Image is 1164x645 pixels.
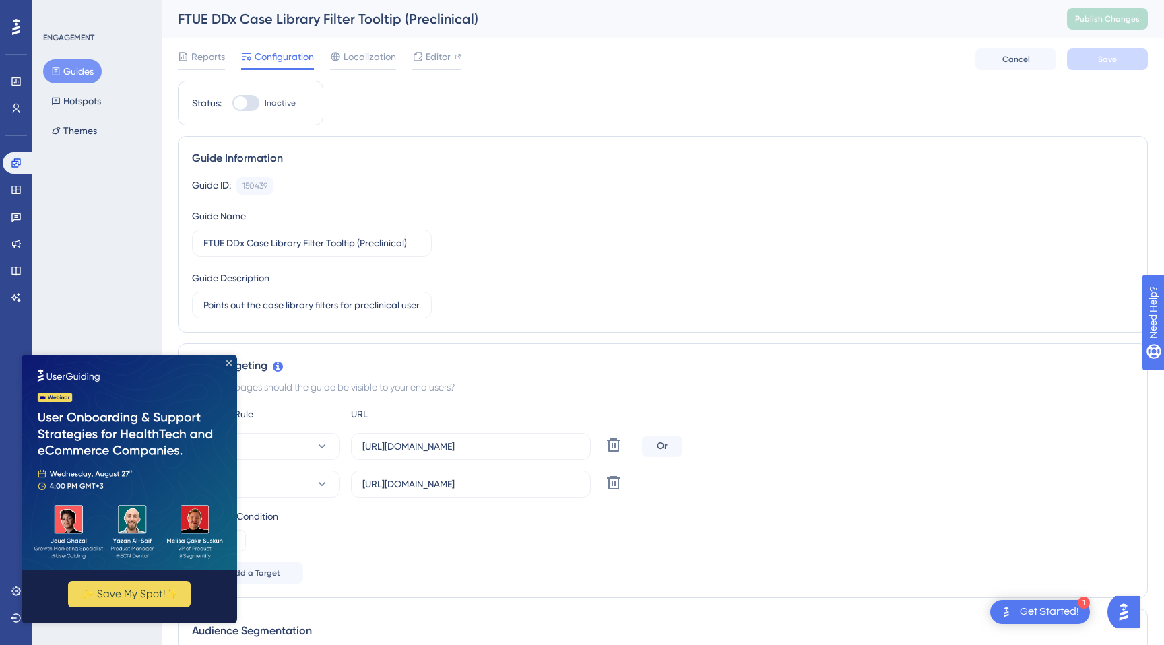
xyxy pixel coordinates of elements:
span: Configuration [255,48,314,65]
iframe: UserGuiding AI Assistant Launcher [1107,592,1148,632]
button: Hotspots [43,89,109,113]
span: Editor [426,48,451,65]
div: Close Preview [205,5,210,11]
img: launcher-image-alternative-text [998,604,1014,620]
button: Add a Target [192,562,303,584]
button: equals [192,433,340,460]
div: Guide Name [192,208,246,224]
div: Or [642,436,682,457]
div: 1 [1078,597,1090,609]
div: Guide Information [192,150,1134,166]
span: Need Help? [32,3,84,20]
button: Cancel [975,48,1056,70]
div: ENGAGEMENT [43,32,94,43]
button: Themes [43,118,105,143]
span: Cancel [1002,54,1030,65]
input: yourwebsite.com/path [362,477,579,491]
span: Reports [191,48,225,65]
span: Publish Changes [1075,13,1140,24]
div: Guide ID: [192,177,231,195]
div: Guide Description [192,270,269,286]
span: Add a Target [230,568,280,578]
div: Open Get Started! checklist, remaining modules: 1 [990,600,1090,624]
input: yourwebsite.com/path [362,439,579,454]
button: Save [1067,48,1148,70]
div: Choose A Rule [192,406,340,422]
div: Page Targeting [192,358,1134,374]
input: Type your Guide’s Name here [203,236,420,250]
div: Get Started! [1020,605,1079,619]
button: ✨ Save My Spot!✨ [46,226,169,252]
span: Inactive [265,98,296,108]
div: 150439 [243,180,267,191]
span: Localization [344,48,396,65]
div: Audience Segmentation [192,623,1134,639]
div: URL [351,406,499,422]
button: equals [192,471,340,498]
span: Save [1098,54,1117,65]
div: On which pages should the guide be visible to your end users? [192,379,1134,395]
div: Targeting Condition [192,508,1134,524]
input: Type your Guide’s Description here [203,298,420,312]
button: Guides [43,59,102,83]
div: Status: [192,95,222,111]
div: FTUE DDx Case Library Filter Tooltip (Preclinical) [178,9,1033,28]
button: Publish Changes [1067,8,1148,30]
